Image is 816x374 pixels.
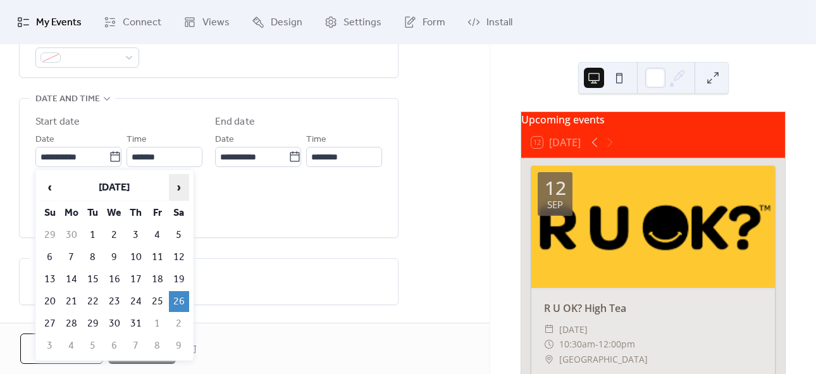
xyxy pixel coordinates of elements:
[242,5,312,39] a: Design
[83,247,103,268] td: 8
[559,322,588,337] span: [DATE]
[35,115,80,130] div: Start date
[458,5,522,39] a: Install
[315,5,391,39] a: Settings
[104,291,125,312] td: 23
[104,203,125,223] th: We
[531,301,775,316] div: R U OK? High Tea
[521,112,785,127] div: Upcoming events
[343,15,381,30] span: Settings
[147,247,168,268] td: 11
[147,291,168,312] td: 25
[394,5,455,39] a: Form
[271,15,302,30] span: Design
[83,225,103,246] td: 1
[544,322,554,337] div: ​
[35,30,137,46] div: Event color
[83,313,103,334] td: 29
[83,203,103,223] th: Tu
[486,15,512,30] span: Install
[169,291,189,312] td: 26
[126,203,146,223] th: Th
[61,335,82,356] td: 4
[169,335,189,356] td: 9
[126,313,146,334] td: 31
[170,175,189,200] span: ›
[35,132,54,147] span: Date
[147,313,168,334] td: 1
[40,247,60,268] td: 6
[147,269,168,290] td: 18
[40,175,59,200] span: ‹
[169,313,189,334] td: 2
[61,247,82,268] td: 7
[104,335,125,356] td: 6
[559,352,648,367] span: [GEOGRAPHIC_DATA]
[544,337,554,352] div: ​
[147,203,168,223] th: Fr
[598,337,635,352] span: 12:00pm
[36,15,82,30] span: My Events
[35,92,100,107] span: Date and time
[147,335,168,356] td: 8
[61,225,82,246] td: 30
[61,269,82,290] td: 14
[61,313,82,334] td: 28
[20,333,103,364] button: Cancel
[202,15,230,30] span: Views
[215,132,234,147] span: Date
[147,225,168,246] td: 4
[40,291,60,312] td: 20
[40,203,60,223] th: Su
[547,200,563,209] div: Sep
[126,335,146,356] td: 7
[126,291,146,312] td: 24
[169,203,189,223] th: Sa
[61,174,168,201] th: [DATE]
[126,269,146,290] td: 17
[104,313,125,334] td: 30
[127,132,147,147] span: Time
[40,313,60,334] td: 27
[104,247,125,268] td: 9
[61,291,82,312] td: 21
[306,132,326,147] span: Time
[104,269,125,290] td: 16
[595,337,598,352] span: -
[126,225,146,246] td: 3
[61,203,82,223] th: Mo
[169,269,189,290] td: 19
[83,269,103,290] td: 15
[8,5,91,39] a: My Events
[94,5,171,39] a: Connect
[123,15,161,30] span: Connect
[169,247,189,268] td: 12
[545,178,566,197] div: 12
[544,352,554,367] div: ​
[40,225,60,246] td: 29
[169,225,189,246] td: 5
[40,335,60,356] td: 3
[559,337,595,352] span: 10:30am
[215,115,255,130] div: End date
[83,335,103,356] td: 5
[83,291,103,312] td: 22
[174,5,239,39] a: Views
[423,15,445,30] span: Form
[104,225,125,246] td: 2
[126,247,146,268] td: 10
[40,269,60,290] td: 13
